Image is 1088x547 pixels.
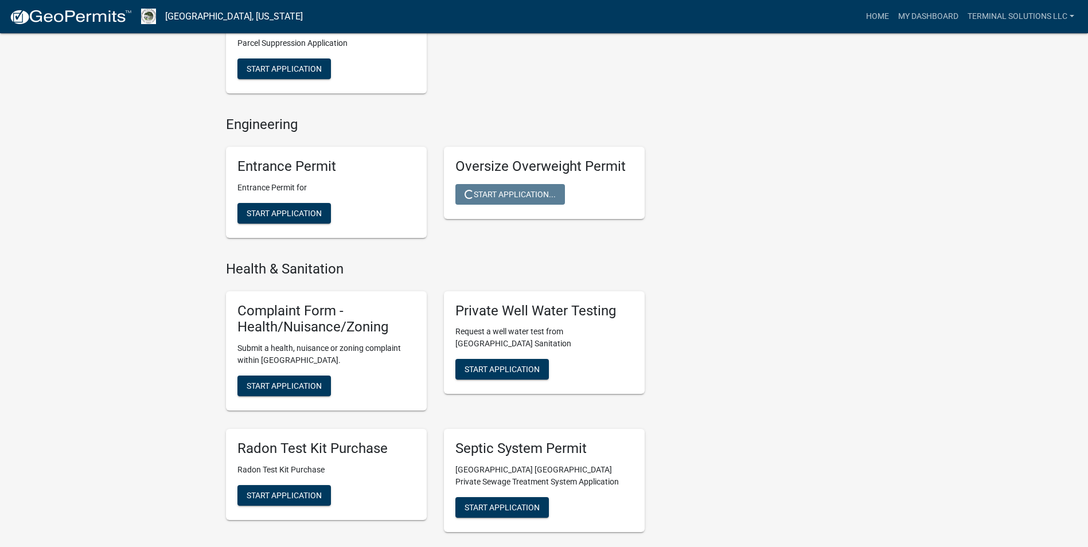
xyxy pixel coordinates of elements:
[455,359,549,380] button: Start Application
[465,503,540,512] span: Start Application
[237,485,331,506] button: Start Application
[455,184,565,205] button: Start Application...
[455,464,633,488] p: [GEOGRAPHIC_DATA] [GEOGRAPHIC_DATA] Private Sewage Treatment System Application
[455,303,633,319] h5: Private Well Water Testing
[237,464,415,476] p: Radon Test Kit Purchase
[455,158,633,175] h5: Oversize Overweight Permit
[465,189,556,198] span: Start Application...
[455,440,633,457] h5: Septic System Permit
[237,203,331,224] button: Start Application
[226,261,645,278] h4: Health & Sanitation
[465,365,540,374] span: Start Application
[237,303,415,336] h5: Complaint Form - Health/Nuisance/Zoning
[455,497,549,518] button: Start Application
[247,381,322,390] span: Start Application
[226,116,645,133] h4: Engineering
[141,9,156,24] img: Boone County, Iowa
[237,182,415,194] p: Entrance Permit for
[894,6,963,28] a: My Dashboard
[247,64,322,73] span: Start Application
[247,491,322,500] span: Start Application
[247,208,322,217] span: Start Application
[237,342,415,366] p: Submit a health, nuisance or zoning complaint within [GEOGRAPHIC_DATA].
[237,58,331,79] button: Start Application
[455,326,633,350] p: Request a well water test from [GEOGRAPHIC_DATA] Sanitation
[237,37,415,49] p: Parcel Suppression Application
[861,6,894,28] a: Home
[237,376,331,396] button: Start Application
[237,440,415,457] h5: Radon Test Kit Purchase
[237,158,415,175] h5: Entrance Permit
[165,7,303,26] a: [GEOGRAPHIC_DATA], [US_STATE]
[963,6,1079,28] a: Terminal Solutions LLC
